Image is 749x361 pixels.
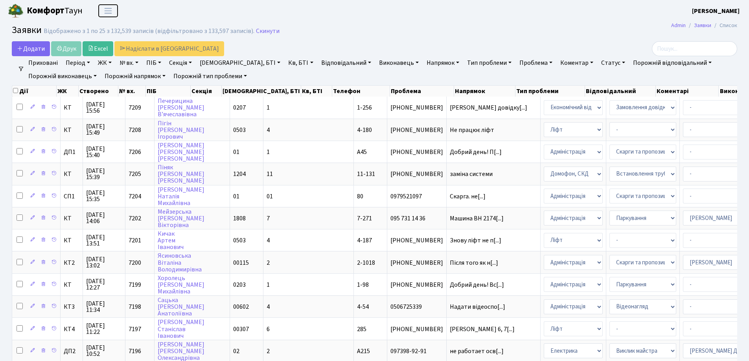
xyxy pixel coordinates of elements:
nav: breadcrumb [659,17,749,34]
th: Кв, БТІ [301,86,332,97]
span: 4-187 [357,236,372,245]
a: [PERSON_NAME] [692,6,740,16]
a: Хоролець[PERSON_NAME]Михайлівна [158,274,204,296]
span: [DATE] 15:56 [86,101,122,114]
th: Напрямок [454,86,515,97]
span: [PHONE_NUMBER] [390,282,443,288]
span: 7202 [129,214,141,223]
span: Не працює ліфт [450,127,537,133]
span: заміна системи [450,171,537,177]
b: Комфорт [27,4,64,17]
span: Добрий день! П[...] [450,148,502,156]
a: [PERSON_NAME]НаталіяМихайлівна [158,185,204,207]
span: 095 731 14 36 [390,215,443,222]
span: 7209 [129,103,141,112]
a: Піняк[PERSON_NAME][PERSON_NAME] [158,163,204,185]
a: Коментар [557,56,596,70]
span: Знову ліфт не п[...] [450,236,501,245]
span: [DATE] 15:35 [86,190,122,202]
span: 7199 [129,280,141,289]
input: Пошук... [652,41,737,56]
a: Статус [598,56,628,70]
span: 4 [267,302,270,311]
span: 00115 [233,258,249,267]
span: 7208 [129,126,141,134]
span: Заявки [12,23,42,37]
span: ДП1 [64,149,79,155]
li: Список [711,21,737,30]
span: КТ [64,282,79,288]
span: 01 [233,148,239,156]
a: Excel [83,41,113,56]
th: Секція [191,86,222,97]
a: Мейзерська[PERSON_NAME]Вікторівна [158,207,204,229]
span: 7205 [129,170,141,178]
span: [PHONE_NUMBER] [390,237,443,244]
span: [PHONE_NUMBER] [390,260,443,266]
span: КТ [64,215,79,222]
a: Печерицина[PERSON_NAME]В’ячеславівна [158,97,204,119]
a: Пігін[PERSON_NAME]Ігорович [158,119,204,141]
span: [PERSON_NAME] 6, 7[...] [450,325,515,334]
span: КТ [64,171,79,177]
span: А45 [357,148,367,156]
span: 0979521097 [390,193,443,200]
th: Тип проблеми [515,86,585,97]
span: 1-256 [357,103,372,112]
a: [PERSON_NAME]СтаніславІванович [158,318,204,340]
span: Машина ВН 2174[...] [450,214,504,223]
span: 01 [267,192,273,201]
span: [DATE] 13:51 [86,234,122,247]
span: 0203 [233,280,246,289]
span: [PHONE_NUMBER] [390,127,443,133]
span: [DATE] 15:39 [86,168,122,180]
a: Порожній відповідальний [630,56,715,70]
a: Сацька[PERSON_NAME]Анатоліївна [158,296,204,318]
span: 4-180 [357,126,372,134]
span: КТ2 [64,260,79,266]
span: [DATE] 13:02 [86,256,122,269]
a: Порожній тип проблеми [170,70,250,83]
span: А215 [357,347,370,356]
span: 11 [267,170,273,178]
span: [DATE] 11:22 [86,323,122,335]
a: Приховані [25,56,61,70]
a: ЖК [95,56,115,70]
span: 0207 [233,103,246,112]
span: Після того як н[...] [450,258,498,267]
span: [DATE] 10:52 [86,345,122,357]
a: Порожній напрямок [101,70,169,83]
th: № вх. [118,86,146,97]
th: Коментарі [656,86,719,97]
span: не работает осв[...] [450,347,504,356]
span: 02 [233,347,239,356]
span: КТ4 [64,326,79,332]
a: Виконавець [376,56,422,70]
span: [PHONE_NUMBER] [390,149,443,155]
span: 2 [267,347,270,356]
span: 7200 [129,258,141,267]
a: [DEMOGRAPHIC_DATA], БТІ [197,56,283,70]
span: КТ [64,237,79,244]
a: Секція [166,56,195,70]
span: 2-1018 [357,258,375,267]
th: Проблема [390,86,454,97]
button: Переключити навігацію [98,4,118,17]
span: 7196 [129,347,141,356]
a: Порожній виконавець [25,70,100,83]
span: [DATE] 14:06 [86,212,122,224]
a: Відповідальний [318,56,374,70]
span: 7197 [129,325,141,334]
span: 7-271 [357,214,372,223]
span: СП1 [64,193,79,200]
span: [DATE] 15:40 [86,146,122,158]
span: 1 [267,103,270,112]
span: [PHONE_NUMBER] [390,171,443,177]
span: КТ [64,104,79,111]
th: Створено [79,86,118,97]
b: [PERSON_NAME] [692,7,740,15]
a: Додати [12,41,50,56]
span: [DATE] 11:34 [86,301,122,313]
th: ЖК [57,86,79,97]
a: Напрямок [423,56,462,70]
